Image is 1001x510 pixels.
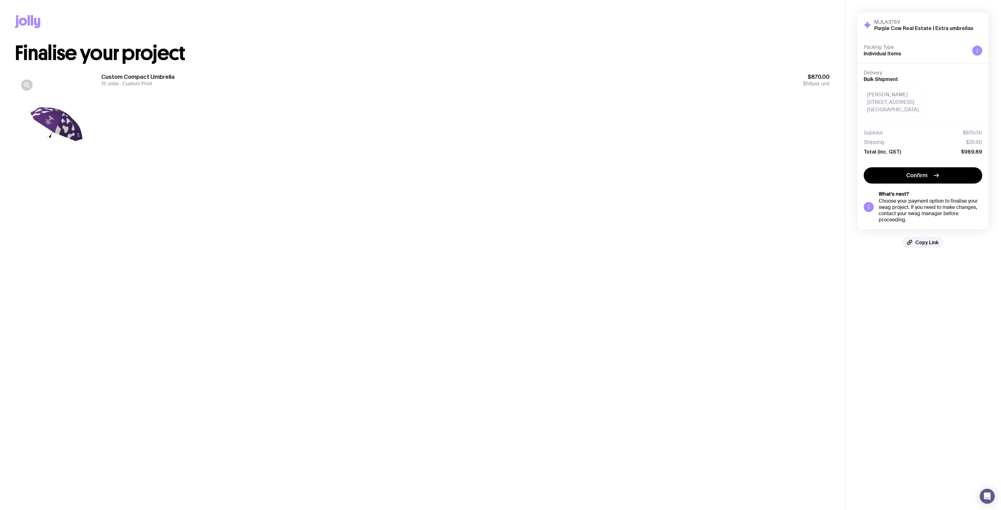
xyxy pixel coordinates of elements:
div: Open Intercom Messenger [980,489,995,504]
span: $870.00 [803,73,830,81]
div: Choose your payment option to finalise your swag project. If you need to make changes, contact yo... [879,198,982,223]
div: [PERSON_NAME] [STREET_ADDRESS] [GEOGRAPHIC_DATA] [864,88,922,117]
button: Copy Link [902,237,944,248]
h3: Custom Compact Umbrella [101,73,175,81]
span: $989.89 [961,149,982,155]
button: Confirm [864,167,982,184]
span: Custom Print [119,80,152,87]
span: Bulk Shipment [864,76,898,82]
h4: Packing Type [864,44,967,50]
span: $58 [803,80,812,87]
span: $29.90 [966,139,982,145]
span: Total (inc. GST) [864,149,901,155]
span: 15 units [101,80,119,87]
span: per unit [803,81,830,87]
h1: Finalise your project [15,43,830,63]
span: Subtotal [864,130,883,136]
span: Shipping [864,139,884,145]
h5: What’s next? [879,191,982,197]
span: Individual Items [864,51,901,56]
span: Copy Link [915,239,939,245]
h3: MJLA37SV [874,19,973,25]
span: $870.00 [963,130,982,136]
h4: Delivery [864,70,982,76]
h2: Purple Cow Real Estate | Extra umbrellas [874,25,973,31]
span: Confirm [906,172,927,179]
